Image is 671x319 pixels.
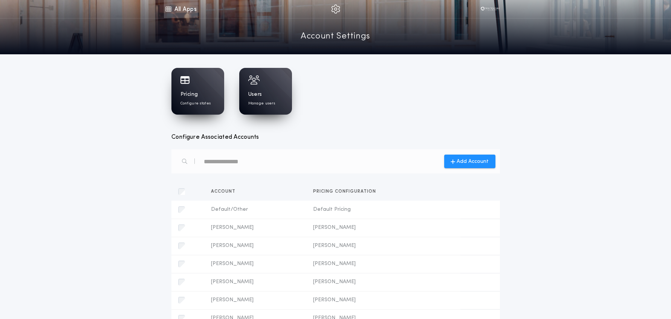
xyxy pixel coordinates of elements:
span: [PERSON_NAME] [313,242,454,250]
span: [PERSON_NAME] [313,260,454,268]
a: PricingConfigure states [171,68,224,115]
span: Pricing configuration [313,189,379,194]
span: [PERSON_NAME] [211,242,301,250]
span: [PERSON_NAME] [211,278,301,286]
img: img [331,5,340,14]
span: Account [211,189,238,194]
p: Configure states [180,101,211,106]
p: Manage users [248,101,275,106]
img: vs-icon [479,5,502,13]
span: [PERSON_NAME] [211,260,301,268]
span: Add Account [457,158,489,166]
h3: Configure Associated Accounts [171,133,500,142]
a: Account Settings [301,30,370,43]
h1: Pricing [180,91,198,98]
h1: Users [248,91,262,98]
span: Default Pricing [313,206,454,213]
span: [PERSON_NAME] [313,278,454,286]
span: [PERSON_NAME] [211,224,301,232]
span: [PERSON_NAME] [211,296,301,304]
span: [PERSON_NAME] [313,224,454,232]
span: [PERSON_NAME] [313,296,454,304]
button: Add Account [444,155,495,168]
a: UsersManage users [239,68,292,115]
span: Default/Other [211,206,301,213]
